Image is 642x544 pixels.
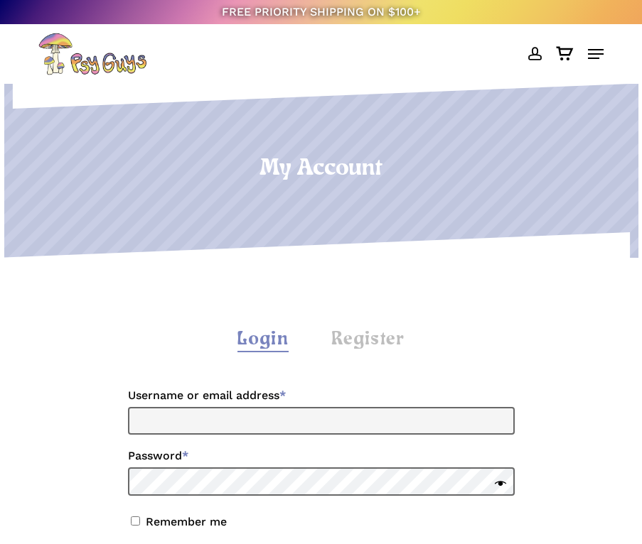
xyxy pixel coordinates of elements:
[128,384,515,407] label: Username or email address
[237,327,289,352] div: Login
[588,47,604,61] a: Navigation Menu
[146,515,227,528] label: Remember me
[128,445,515,467] label: Password
[549,33,581,75] a: Cart
[38,33,146,75] img: PsyGuys
[331,327,405,352] div: Register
